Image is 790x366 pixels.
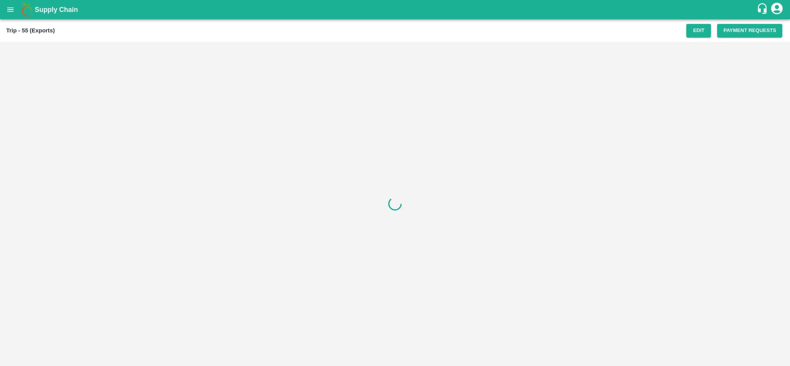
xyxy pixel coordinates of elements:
b: Trip - 55 (Exports) [6,27,55,34]
button: Edit [686,24,711,37]
b: Supply Chain [35,6,78,13]
div: customer-support [756,3,770,17]
a: Supply Chain [35,4,756,15]
button: open drawer [2,1,19,19]
button: Payment Requests [717,24,782,37]
img: logo [19,2,35,17]
div: account of current user [770,2,784,18]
